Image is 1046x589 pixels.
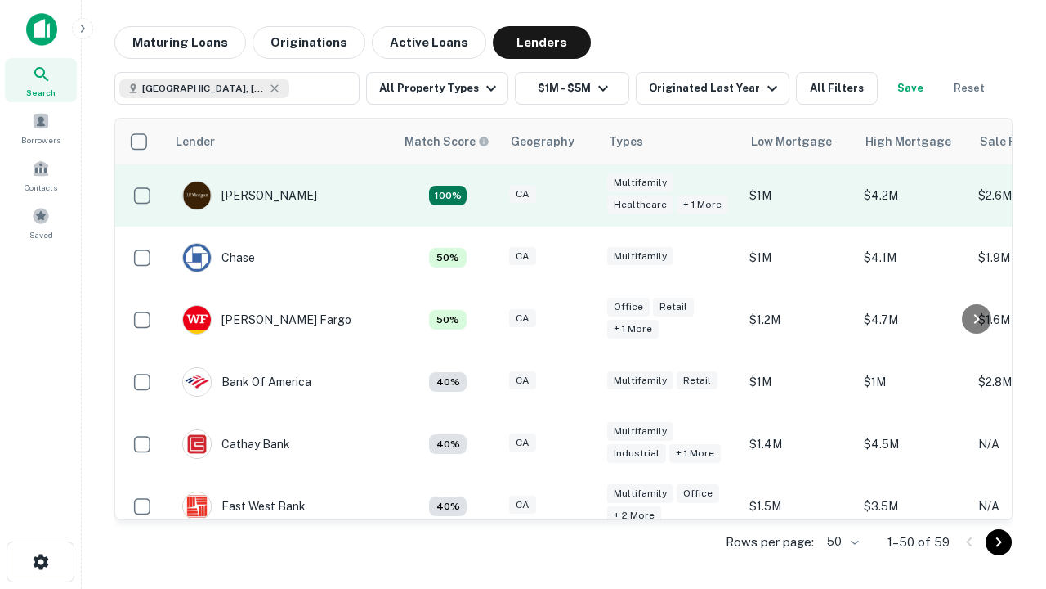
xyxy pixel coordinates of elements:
div: Matching Properties: 5, hasApolloMatch: undefined [429,310,467,330]
td: $1M [741,227,856,289]
div: + 1 more [677,196,728,214]
div: CA [509,247,536,266]
td: $4.7M [856,289,970,351]
img: picture [183,306,211,334]
div: CA [509,371,536,390]
button: Active Loans [372,26,486,59]
div: Healthcare [607,196,673,214]
button: All Property Types [366,72,508,105]
td: $1.5M [741,475,856,537]
p: 1–50 of 59 [887,533,950,552]
div: Multifamily [607,422,673,441]
div: Matching Properties: 4, hasApolloMatch: undefined [429,497,467,516]
th: Capitalize uses an advanced AI algorithm to match your search with the best lender. The match sco... [395,119,501,164]
span: [GEOGRAPHIC_DATA], [GEOGRAPHIC_DATA], [GEOGRAPHIC_DATA] [142,81,265,96]
div: Matching Properties: 4, hasApolloMatch: undefined [429,434,467,454]
button: Originated Last Year [636,72,789,105]
img: picture [183,430,211,458]
iframe: Chat Widget [964,458,1046,537]
button: $1M - $5M [515,72,629,105]
div: Multifamily [607,247,673,266]
a: Contacts [5,153,77,197]
a: Search [5,58,77,102]
td: $1M [856,351,970,413]
img: picture [183,244,211,272]
td: $1M [741,351,856,413]
div: Office [607,298,650,317]
span: Borrowers [21,133,60,146]
div: Multifamily [607,371,673,390]
th: Lender [166,119,395,164]
div: Industrial [607,444,666,463]
div: Low Mortgage [751,132,832,151]
div: [PERSON_NAME] [182,181,317,210]
img: picture [183,182,211,209]
div: CA [509,496,536,515]
span: Contacts [25,181,57,194]
div: Cathay Bank [182,429,290,459]
div: Geography [511,132,574,151]
img: picture [183,368,211,396]
button: Go to next page [986,529,1012,555]
div: + 1 more [607,320,659,339]
button: Lenders [493,26,591,59]
div: Bank Of America [182,367,311,397]
div: Matching Properties: 4, hasApolloMatch: undefined [429,372,467,392]
p: Rows per page: [726,533,814,552]
div: High Mortgage [865,132,951,151]
td: $4.2M [856,164,970,227]
th: Types [599,119,741,164]
div: Originated Last Year [649,79,782,98]
div: Retail [677,371,717,390]
div: 50 [820,530,861,554]
img: capitalize-icon.png [26,13,57,46]
button: Save your search to get updates of matches that match your search criteria. [884,72,936,105]
a: Saved [5,200,77,245]
th: High Mortgage [856,119,970,164]
div: East West Bank [182,492,306,521]
span: Saved [29,228,53,241]
td: $1M [741,164,856,227]
td: $3.5M [856,475,970,537]
div: Capitalize uses an advanced AI algorithm to match your search with the best lender. The match sco... [405,133,489,151]
div: [PERSON_NAME] Fargo [182,305,351,335]
button: Maturing Loans [114,26,246,59]
div: Chase [182,243,255,272]
button: All Filters [796,72,878,105]
h6: Match Score [405,133,486,151]
div: CA [509,185,536,204]
div: Multifamily [607,173,673,192]
div: Lender [176,132,215,151]
td: $4.5M [856,413,970,475]
button: Reset [943,72,995,105]
span: Search [26,86,56,99]
div: Types [609,132,643,151]
div: Multifamily [607,484,673,503]
div: CA [509,434,536,452]
div: + 1 more [669,444,721,463]
a: Borrowers [5,106,77,150]
div: Matching Properties: 18, hasApolloMatch: undefined [429,186,467,205]
button: Originations [253,26,365,59]
div: + 2 more [607,506,661,525]
img: picture [183,492,211,520]
th: Low Mortgage [741,119,856,164]
td: $1.2M [741,289,856,351]
td: $4.1M [856,227,970,289]
div: Retail [653,298,694,317]
th: Geography [501,119,599,164]
td: $1.4M [741,413,856,475]
div: CA [509,309,536,328]
div: Matching Properties: 5, hasApolloMatch: undefined [429,248,467,268]
div: Office [677,484,719,503]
